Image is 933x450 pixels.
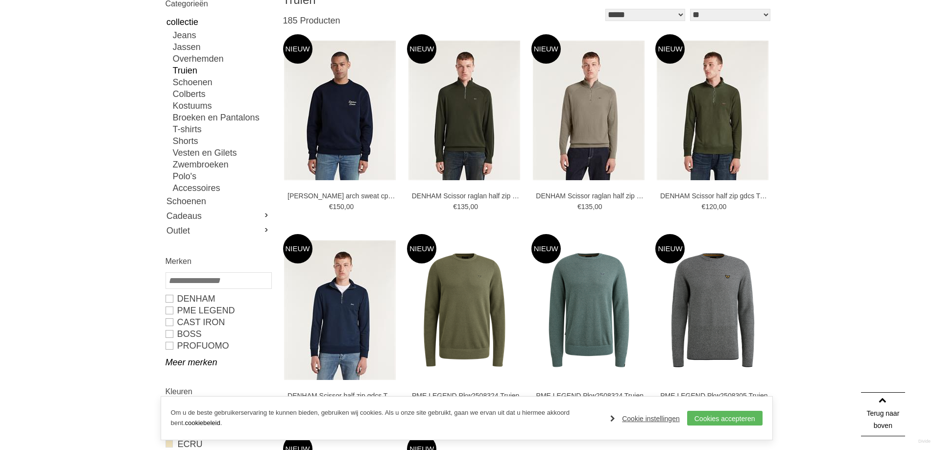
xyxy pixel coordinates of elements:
a: Overhemden [173,53,271,65]
a: Polo's [173,170,271,182]
a: Terug naar boven [861,392,905,436]
img: DENHAM Scissor half zip gdcs Truien [657,41,768,180]
a: Broeken en Pantalons [173,112,271,123]
span: 185 Producten [283,16,340,25]
a: collectie [166,15,271,29]
a: Outlet [166,223,271,238]
h2: Merken [166,255,271,267]
a: Truien [173,65,271,76]
span: 00 [719,203,727,211]
h2: Kleuren [166,385,271,398]
span: 135 [457,203,468,211]
span: , [468,203,470,211]
img: DENHAM Scissor half zip gdcs Truien [284,240,396,380]
span: , [593,203,595,211]
span: 120 [705,203,717,211]
p: Om u de beste gebruikerservaring te kunnen bieden, gebruiken wij cookies. Als u onze site gebruik... [171,408,601,428]
span: 00 [470,203,478,211]
a: DENHAM [166,293,271,305]
a: BOSS [166,328,271,340]
a: Schoenen [166,194,271,209]
span: € [329,203,333,211]
span: 135 [581,203,593,211]
img: PME LEGEND Pkw2508324 Truien [407,253,522,368]
a: cookiebeleid [185,419,220,426]
a: PROFUOMO [166,340,271,352]
a: Jassen [173,41,271,53]
a: PME LEGEND Pkw2508305 Truien [660,391,768,400]
a: Meer merken [166,356,271,368]
a: Cookies accepteren [687,411,763,426]
a: Colberts [173,88,271,100]
a: DENHAM Scissor half zip gdcs Truien [287,391,395,400]
a: Schoenen [173,76,271,88]
img: DENHAM Scissor raglan half zip llb Truien [408,41,520,180]
a: Accessoires [173,182,271,194]
span: 00 [595,203,602,211]
a: T-shirts [173,123,271,135]
a: DENHAM Scissor raglan half zip llb Truien [412,191,520,200]
a: Vesten en Gilets [173,147,271,159]
a: [PERSON_NAME] arch sweat cps Truien [287,191,395,200]
img: DENHAM Scissor raglan half zip llb Truien [533,41,645,180]
span: € [577,203,581,211]
a: PME LEGEND Pkw2508324 Truien [536,391,644,400]
a: Cadeaus [166,209,271,223]
img: PME LEGEND Pkw2508305 Truien [655,253,770,368]
span: , [344,203,346,211]
span: 00 [346,203,354,211]
span: € [453,203,457,211]
a: DENHAM Scissor half zip gdcs Truien [660,191,768,200]
a: Divide [918,435,931,448]
a: Kostuums [173,100,271,112]
span: 150 [333,203,344,211]
a: Jeans [173,29,271,41]
span: € [702,203,706,211]
a: PME LEGEND Pkw2508324 Truien [412,391,520,400]
a: Zwembroeken [173,159,271,170]
a: CAST IRON [166,316,271,328]
a: Shorts [173,135,271,147]
img: DENHAM Denham arch sweat cps Truien [284,41,396,180]
a: Cookie instellingen [610,411,680,426]
a: PME LEGEND [166,305,271,316]
a: DENHAM Scissor raglan half zip llb Truien [536,191,644,200]
img: PME LEGEND Pkw2508324 Truien [531,253,646,368]
span: , [717,203,719,211]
